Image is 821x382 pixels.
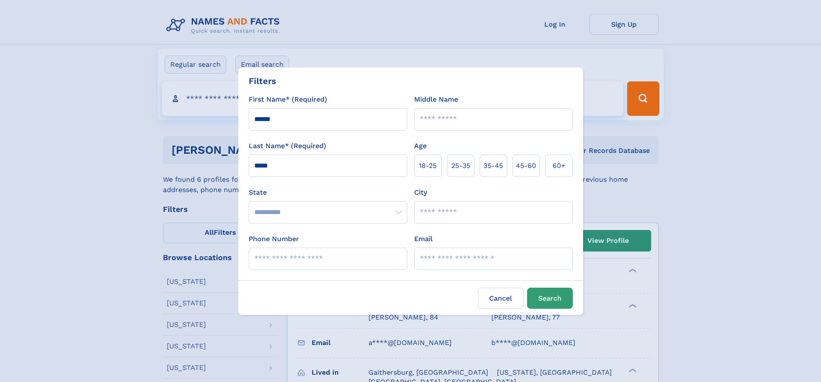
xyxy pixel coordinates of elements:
[249,187,407,198] label: State
[414,187,427,198] label: City
[414,94,458,105] label: Middle Name
[553,161,565,171] span: 60+
[249,94,327,105] label: First Name* (Required)
[419,161,437,171] span: 18‑25
[451,161,470,171] span: 25‑35
[516,161,536,171] span: 45‑60
[249,234,299,244] label: Phone Number
[249,141,326,151] label: Last Name* (Required)
[484,161,503,171] span: 35‑45
[478,288,524,309] label: Cancel
[414,141,427,151] label: Age
[527,288,573,309] button: Search
[249,75,276,87] div: Filters
[414,234,433,244] label: Email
